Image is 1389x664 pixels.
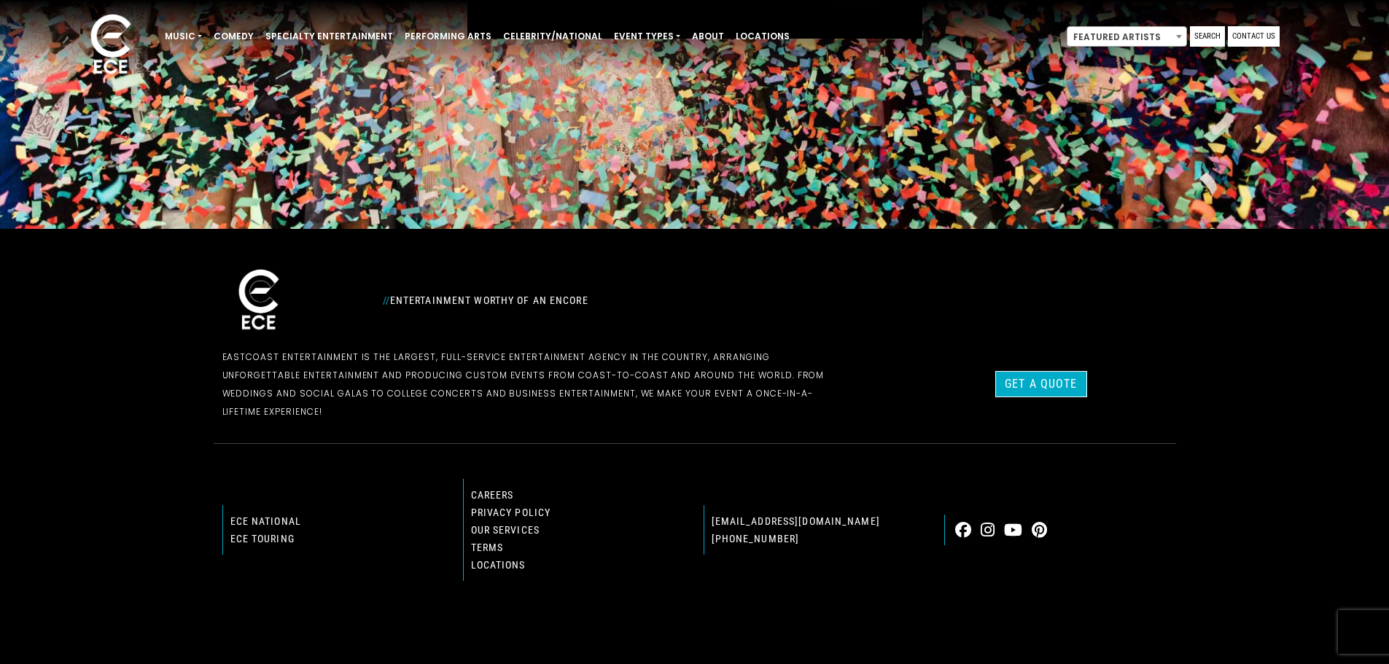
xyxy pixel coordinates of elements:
[995,371,1086,397] a: Get a Quote
[608,24,686,49] a: Event Types
[159,24,208,49] a: Music
[471,542,504,553] a: Terms
[471,524,540,536] a: Our Services
[1228,26,1280,47] a: Contact Us
[1067,26,1187,47] span: Featured Artists
[222,265,295,336] img: ece_new_logo_whitev2-1.png
[471,507,551,518] a: Privacy Policy
[1067,27,1186,47] span: Featured Artists
[686,24,730,49] a: About
[230,515,301,527] a: ECE national
[374,289,855,312] div: Entertainment Worthy of an Encore
[222,616,1167,634] p: © 2024 EastCoast Entertainment, Inc.
[208,24,260,49] a: Comedy
[471,489,514,501] a: Careers
[497,24,608,49] a: Celebrity/National
[383,294,390,306] span: //
[730,24,795,49] a: Locations
[222,348,847,421] p: EastCoast Entertainment is the largest, full-service entertainment agency in the country, arrangi...
[260,24,399,49] a: Specialty Entertainment
[471,559,526,571] a: Locations
[712,515,880,527] a: [EMAIL_ADDRESS][DOMAIN_NAME]
[74,10,147,81] img: ece_new_logo_whitev2-1.png
[1190,26,1225,47] a: Search
[230,533,295,544] a: ECE Touring
[712,533,800,544] a: [PHONE_NUMBER]
[399,24,497,49] a: Performing Arts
